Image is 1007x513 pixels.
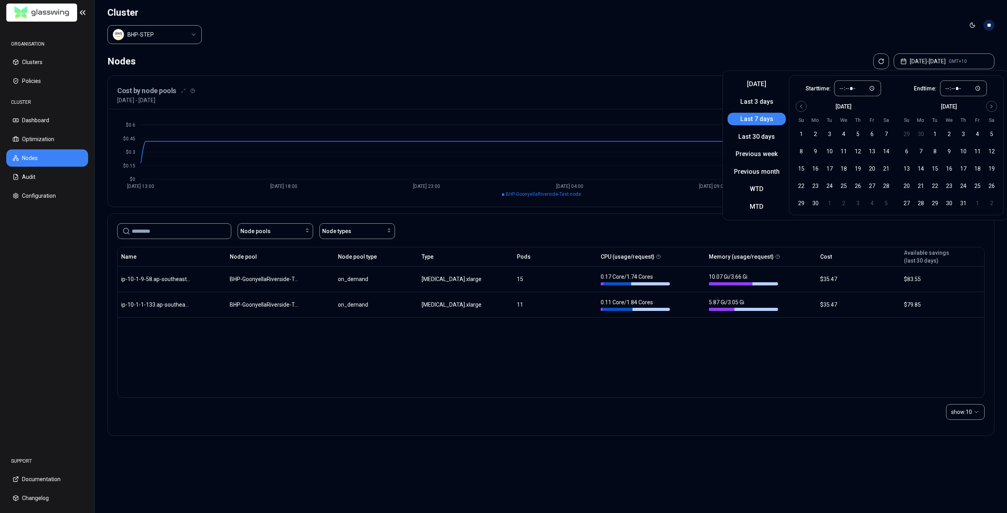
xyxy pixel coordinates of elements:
[985,196,999,210] button: 2
[942,144,956,158] button: 9
[117,85,176,96] h3: Cost by node pools
[928,144,942,158] button: 8
[114,31,122,39] img: aws
[728,165,786,178] button: Previous month
[413,184,440,189] tspan: [DATE] 23:00
[322,227,351,235] span: Node types
[970,117,985,124] th: Friday
[794,179,808,193] button: 22
[6,36,88,52] div: ORGANISATION
[121,249,136,265] button: Name
[794,127,808,141] button: 1
[823,144,837,158] button: 10
[709,249,774,265] button: Memory (usage/request)
[914,86,937,91] label: End time:
[517,275,594,283] div: 15
[6,489,88,507] button: Changelog
[121,301,190,309] div: ip-10-1-1-133.ap-southeast-2.compute.internal
[970,162,985,176] button: 18
[879,127,893,141] button: 7
[865,162,879,176] button: 20
[517,249,531,265] button: Pods
[338,301,415,309] div: on_demand
[956,162,970,176] button: 17
[422,275,509,283] div: t3.xlarge
[238,223,313,239] button: Node pools
[230,301,299,309] div: BHP-GoonyellaRiverside-Test-node
[121,275,190,283] div: ip-10-1-9-58.ap-southeast-2.compute.internal
[900,117,914,124] th: Sunday
[865,179,879,193] button: 27
[422,249,433,265] button: Type
[6,112,88,129] button: Dashboard
[728,148,786,160] button: Previous week
[794,162,808,176] button: 15
[914,162,928,176] button: 14
[985,144,999,158] button: 12
[823,179,837,193] button: 24
[865,117,879,124] th: Friday
[928,127,942,141] button: 1
[837,127,851,141] button: 4
[338,275,415,283] div: on_demand
[699,184,726,189] tspan: [DATE] 09:00
[879,144,893,158] button: 14
[985,179,999,193] button: 26
[823,117,837,124] th: Tuesday
[956,179,970,193] button: 24
[123,136,135,142] tspan: $0.45
[851,162,865,176] button: 19
[956,127,970,141] button: 3
[970,179,985,193] button: 25
[728,113,786,125] button: Last 7 days
[900,196,914,210] button: 27
[914,144,928,158] button: 7
[879,162,893,176] button: 21
[879,117,893,124] th: Saturday
[230,275,299,283] div: BHP-GoonyellaRiverside-Test-node
[928,179,942,193] button: 22
[837,196,851,210] button: 2
[126,149,135,155] tspan: $0.3
[837,162,851,176] button: 18
[6,187,88,204] button: Configuration
[851,196,865,210] button: 3
[6,149,88,167] button: Nodes
[941,103,957,110] div: [DATE]
[851,127,865,141] button: 5
[928,196,942,210] button: 29
[796,101,807,112] button: Go to previous month
[914,179,928,193] button: 21
[117,96,155,104] p: [DATE] - [DATE]
[240,227,271,235] span: Node pools
[904,249,949,265] div: Available savings (last 30 days)
[806,86,831,91] label: Start time:
[985,162,999,176] button: 19
[900,127,914,141] button: 29
[601,249,655,265] button: CPU (usage/request)
[808,196,823,210] button: 30
[126,122,135,128] tspan: $0.6
[107,6,202,19] h1: Cluster
[900,144,914,158] button: 6
[794,117,808,124] th: Sunday
[6,131,88,148] button: Optimization
[517,301,594,309] div: 11
[728,95,786,108] button: Last 3 days
[942,162,956,176] button: 16
[823,162,837,176] button: 17
[230,249,257,265] button: Node pool
[808,127,823,141] button: 2
[914,127,928,141] button: 30
[985,127,999,141] button: 5
[928,162,942,176] button: 15
[942,179,956,193] button: 23
[914,196,928,210] button: 28
[422,301,509,309] div: t3.xlarge
[904,301,981,309] div: $79.85
[130,177,135,182] tspan: $0
[820,249,832,265] button: Cost
[728,130,786,143] button: Last 30 days
[808,162,823,176] button: 16
[928,117,942,124] th: Tuesday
